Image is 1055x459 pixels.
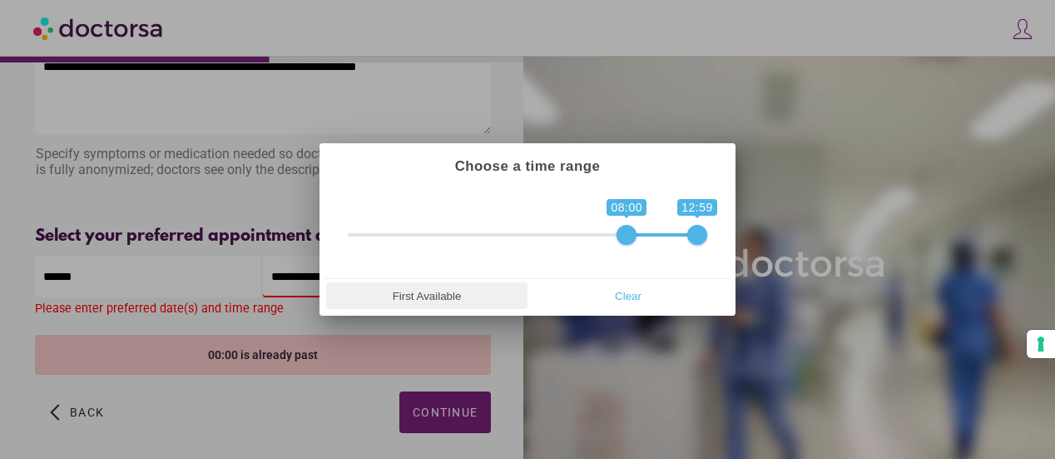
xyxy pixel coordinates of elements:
[326,282,527,309] button: First Available
[455,158,601,174] strong: Choose a time range
[331,283,523,308] span: First Available
[677,199,717,216] span: 12:59
[1027,330,1055,358] button: Your consent preferences for tracking technologies
[532,283,724,308] span: Clear
[607,199,646,216] span: 08:00
[527,282,729,309] button: Clear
